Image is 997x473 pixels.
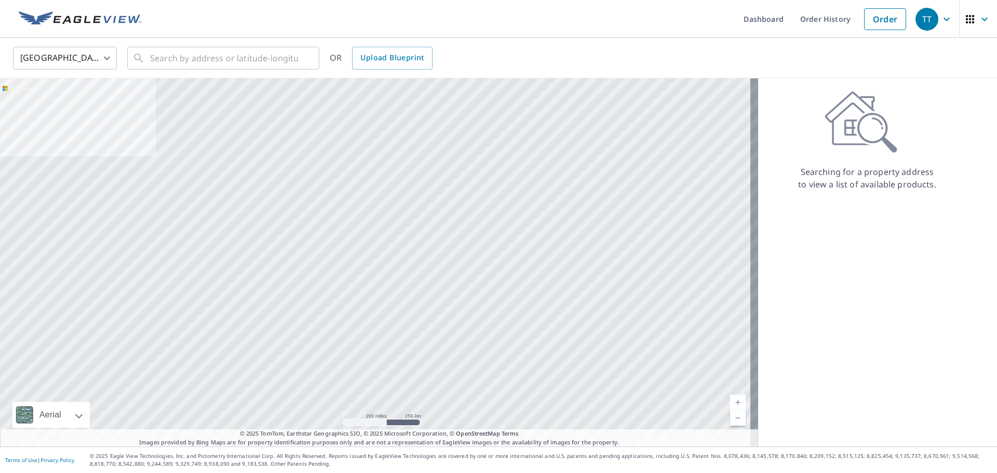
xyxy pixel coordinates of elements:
div: Aerial [12,402,90,428]
p: © 2025 Eagle View Technologies, Inc. and Pictometry International Corp. All Rights Reserved. Repo... [90,452,992,468]
div: [GEOGRAPHIC_DATA] [13,44,117,73]
span: © 2025 TomTom, Earthstar Geographics SIO, © 2025 Microsoft Corporation, © [240,429,519,438]
a: Terms of Use [5,456,37,464]
a: Privacy Policy [41,456,74,464]
a: Current Level 5, Zoom Out [730,410,746,426]
div: TT [915,8,938,31]
div: Aerial [36,402,64,428]
a: Order [864,8,906,30]
p: Searching for a property address to view a list of available products. [798,166,937,191]
a: Current Level 5, Zoom In [730,395,746,410]
a: OpenStreetMap [456,429,500,437]
a: Terms [502,429,519,437]
img: EV Logo [19,11,141,27]
div: OR [330,47,433,70]
a: Upload Blueprint [352,47,432,70]
input: Search by address or latitude-longitude [150,44,298,73]
span: Upload Blueprint [360,51,424,64]
p: | [5,457,74,463]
